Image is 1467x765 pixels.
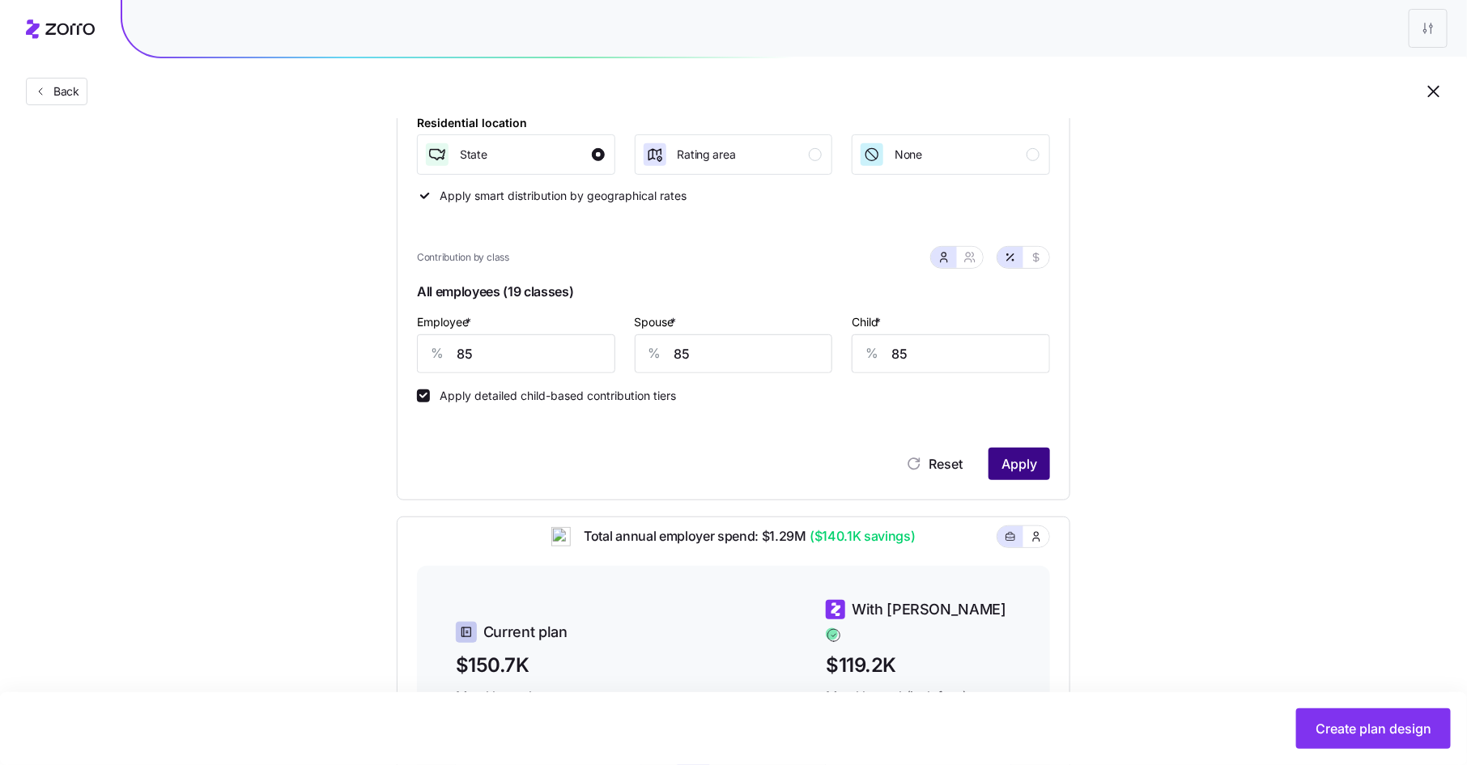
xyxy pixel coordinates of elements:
[456,686,641,707] span: Monthly total
[430,389,676,402] label: Apply detailed child-based contribution tiers
[678,147,736,163] span: Rating area
[636,335,674,372] div: %
[635,313,680,331] label: Spouse
[893,448,976,480] button: Reset
[571,526,915,546] span: Total annual employer spend: $1.29M
[418,335,457,372] div: %
[929,454,963,474] span: Reset
[806,526,916,546] span: ($140.1K savings)
[456,650,641,680] span: $150.7K
[417,250,509,266] span: Contribution by class
[1296,708,1451,749] button: Create plan design
[853,335,891,372] div: %
[989,448,1050,480] button: Apply
[852,313,884,331] label: Child
[895,147,922,163] span: None
[551,527,571,546] img: ai-icon.png
[483,621,568,644] span: Current plan
[417,313,474,331] label: Employee
[826,650,1011,680] span: $119.2K
[1316,719,1431,738] span: Create plan design
[417,114,527,132] div: Residential location
[826,686,1011,707] span: Monthly total (incl. fees)
[460,147,487,163] span: State
[26,78,87,105] button: Back
[417,278,1050,312] span: All employees (19 classes)
[852,598,1006,621] span: With [PERSON_NAME]
[47,83,79,100] span: Back
[1001,454,1037,474] span: Apply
